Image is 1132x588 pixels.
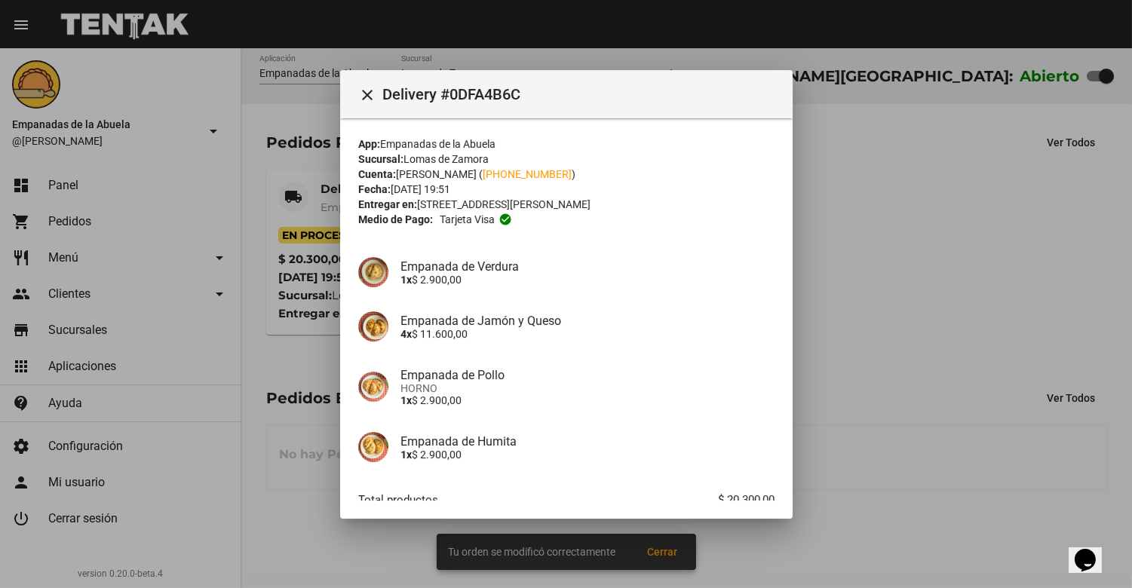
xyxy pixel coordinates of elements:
iframe: chat widget [1069,528,1117,573]
h4: Empanada de Pollo [400,367,775,381]
div: [PERSON_NAME] ( ) [358,167,775,182]
h4: Empanada de Jamón y Queso [400,313,775,327]
img: 72c15bfb-ac41-4ae4-a4f2-82349035ab42.jpg [358,311,388,341]
h4: Empanada de Humita [400,433,775,448]
div: Empanadas de la Abuela [358,136,775,152]
h4: Empanada de Verdura [400,259,775,273]
button: Cerrar [352,79,382,109]
li: Total productos $ 20.300,00 [358,486,775,514]
p: $ 2.900,00 [400,394,775,406]
strong: Sucursal: [358,153,403,165]
strong: Medio de Pago: [358,212,433,227]
img: 75ad1656-f1a0-4b68-b603-a72d084c9c4d.jpg [358,432,388,462]
strong: Fecha: [358,183,391,195]
span: HORNO [400,381,775,394]
b: 1x [400,394,412,406]
mat-icon: check_circle [498,213,511,226]
img: 10349b5f-e677-4e10-aec3-c36b893dfd64.jpg [358,372,388,402]
p: $ 2.900,00 [400,448,775,460]
a: [PHONE_NUMBER] [483,168,572,180]
p: $ 2.900,00 [400,273,775,285]
mat-icon: Cerrar [358,86,376,104]
img: 80da8329-9e11-41ab-9a6e-ba733f0c0218.jpg [358,257,388,287]
b: 4x [400,327,412,339]
strong: App: [358,138,380,150]
b: 1x [400,448,412,460]
strong: Entregar en: [358,198,417,210]
span: Tarjeta visa [439,212,494,227]
div: Lomas de Zamora [358,152,775,167]
strong: Cuenta: [358,168,396,180]
div: [STREET_ADDRESS][PERSON_NAME] [358,197,775,212]
b: 1x [400,273,412,285]
div: [DATE] 19:51 [358,182,775,197]
span: Delivery #0DFA4B6C [382,82,781,106]
p: $ 11.600,00 [400,327,775,339]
